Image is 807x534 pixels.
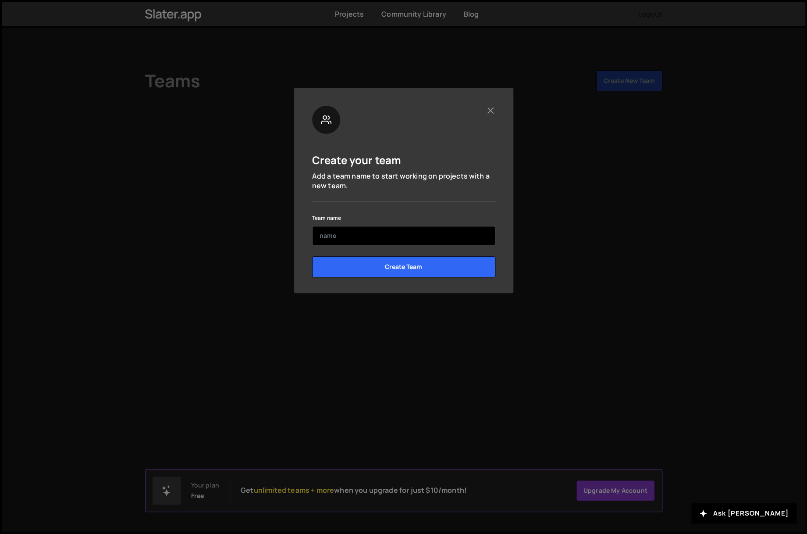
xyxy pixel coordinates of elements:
[486,106,495,115] button: Close
[312,256,495,277] input: Create Team
[312,171,495,191] p: Add a team name to start working on projects with a new team.
[691,503,796,523] button: Ask [PERSON_NAME]
[312,153,402,167] h5: Create your team
[312,214,341,222] label: Team name
[312,226,495,245] input: name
